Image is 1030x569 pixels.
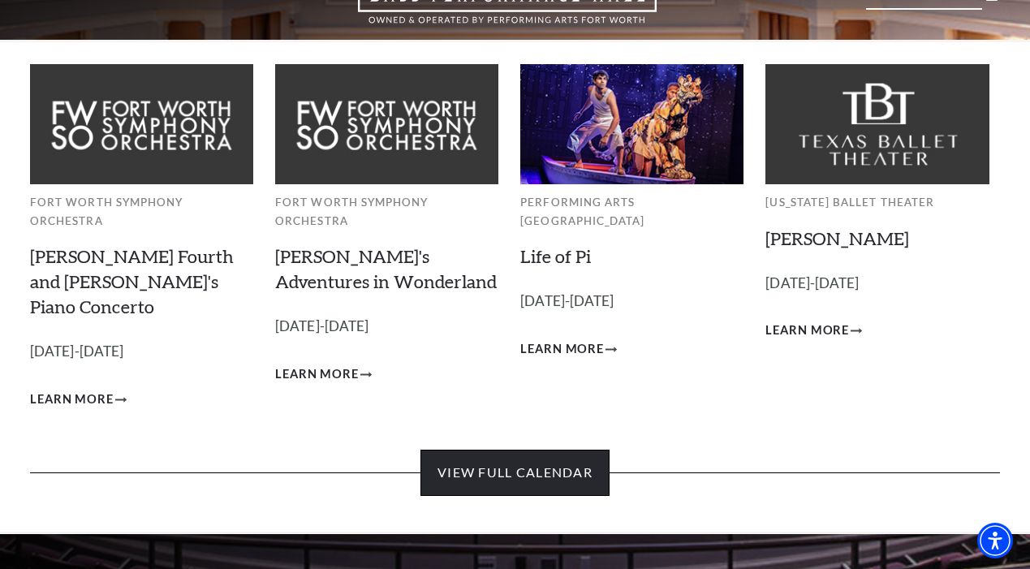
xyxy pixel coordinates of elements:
a: [PERSON_NAME]'s Adventures in Wonderland [275,245,497,292]
p: [US_STATE] Ballet Theater [765,193,989,212]
a: [PERSON_NAME] Fourth and [PERSON_NAME]'s Piano Concerto [30,245,234,317]
a: Learn More Brahms Fourth and Grieg's Piano Concerto [30,390,127,410]
span: Learn More [275,364,359,385]
img: Texas Ballet Theater [765,64,989,184]
a: Learn More Life of Pi [520,339,617,360]
p: Performing Arts [GEOGRAPHIC_DATA] [520,193,743,230]
a: [PERSON_NAME] [765,227,909,249]
img: Performing Arts Fort Worth [520,64,743,184]
a: Learn More Peter Pan [765,321,862,341]
a: Learn More Alice's Adventures in Wonderland [275,364,372,385]
span: Learn More [765,321,849,341]
p: Fort Worth Symphony Orchestra [30,193,253,230]
p: [DATE]-[DATE] [275,315,498,338]
p: Fort Worth Symphony Orchestra [275,193,498,230]
div: Accessibility Menu [977,523,1013,558]
img: Fort Worth Symphony Orchestra [275,64,498,184]
a: Life of Pi [520,245,591,267]
a: View Full Calendar [420,450,610,495]
span: Learn More [30,390,114,410]
span: Learn More [520,339,604,360]
p: [DATE]-[DATE] [520,290,743,313]
p: [DATE]-[DATE] [765,272,989,295]
img: Fort Worth Symphony Orchestra [30,64,253,184]
p: [DATE]-[DATE] [30,340,253,364]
